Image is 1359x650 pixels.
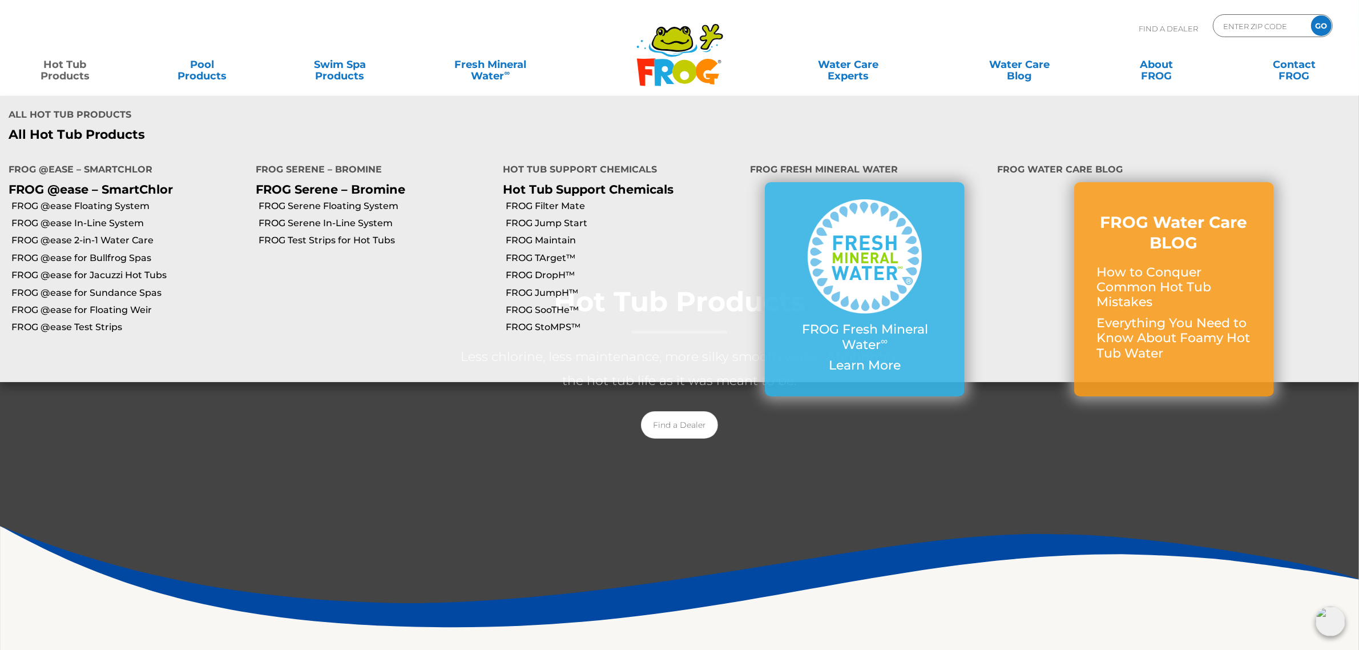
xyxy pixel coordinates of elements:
a: FROG @ease for Jacuzzi Hot Tubs [11,269,247,282]
img: openIcon [1316,607,1345,636]
p: Everything You Need to Know About Foamy Hot Tub Water [1097,316,1251,361]
a: AboutFROG [1103,53,1210,76]
a: FROG JumpH™ [506,287,741,299]
p: How to Conquer Common Hot Tub Mistakes [1097,265,1251,310]
p: Learn More [788,358,942,373]
a: FROG @ease 2-in-1 Water Care [11,234,247,247]
a: FROG @ease for Sundance Spas [11,287,247,299]
a: FROG Filter Mate [506,200,741,212]
a: PoolProducts [149,53,256,76]
a: FROG Serene Floating System [259,200,494,212]
a: FROG @ease for Floating Weir [11,304,247,316]
a: Water CareBlog [966,53,1072,76]
a: FROG SooTHe™ [506,304,741,316]
h4: FROG Water Care Blog [997,159,1350,182]
a: FROG @ease Test Strips [11,321,247,334]
a: FROG @ease In-Line System [11,217,247,230]
p: Find A Dealer [1139,14,1198,43]
a: FROG Water Care BLOG How to Conquer Common Hot Tub Mistakes Everything You Need to Know About Foa... [1097,212,1251,367]
a: Water CareExperts [761,53,935,76]
a: FROG Fresh Mineral Water∞ Learn More [788,199,942,379]
h3: FROG Water Care BLOG [1097,212,1251,254]
p: FROG @ease – SmartChlor [9,182,239,196]
a: Find a Dealer [641,411,718,439]
a: FROG @ease Floating System [11,200,247,212]
h4: FROG Serene – Bromine [256,159,486,182]
sup: ∞ [505,68,510,77]
p: FROG Serene – Bromine [256,182,486,196]
a: FROG Jump Start [506,217,741,230]
a: All Hot Tub Products [9,127,671,142]
h4: All Hot Tub Products [9,105,671,127]
p: FROG Fresh Mineral Water [788,322,942,352]
a: FROG Serene In-Line System [259,217,494,230]
input: GO [1311,15,1332,36]
a: Fresh MineralWater∞ [424,53,557,76]
h4: Hot Tub Support Chemicals [503,159,733,182]
a: FROG TArget™ [506,252,741,264]
a: Hot TubProducts [11,53,118,76]
a: FROG Maintain [506,234,741,247]
a: Swim SpaProducts [287,53,393,76]
a: FROG Test Strips for Hot Tubs [259,234,494,247]
input: Zip Code Form [1222,18,1299,34]
a: FROG DropH™ [506,269,741,282]
a: FROG StoMPS™ [506,321,741,334]
a: FROG @ease for Bullfrog Spas [11,252,247,264]
h4: FROG Fresh Mineral Water [750,159,980,182]
a: ContactFROG [1241,53,1348,76]
h4: FROG @ease – SmartChlor [9,159,239,182]
sup: ∞ [881,335,888,347]
a: Hot Tub Support Chemicals [503,182,674,196]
